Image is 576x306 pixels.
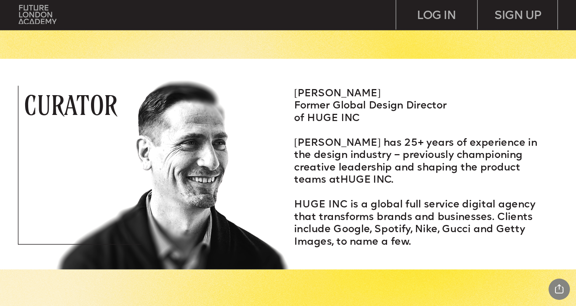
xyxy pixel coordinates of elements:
img: upload-bfdffa89-fac7-4f57-a443-c7c39906ba42.png [19,5,56,24]
span: [PERSON_NAME] has 25+ years of experience in the design industry – previously championing creativ... [294,139,540,185]
span: HUGE INC [340,175,391,185]
span: Former Global Design Director of HUGE INC [294,101,446,123]
span: [PERSON_NAME] [294,89,381,99]
div: Share [549,279,570,300]
span: HUGE INC is a global full service digital agency that transforms brands and businesses. Clients i... [294,200,538,247]
p: CURATOR [24,92,138,118]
